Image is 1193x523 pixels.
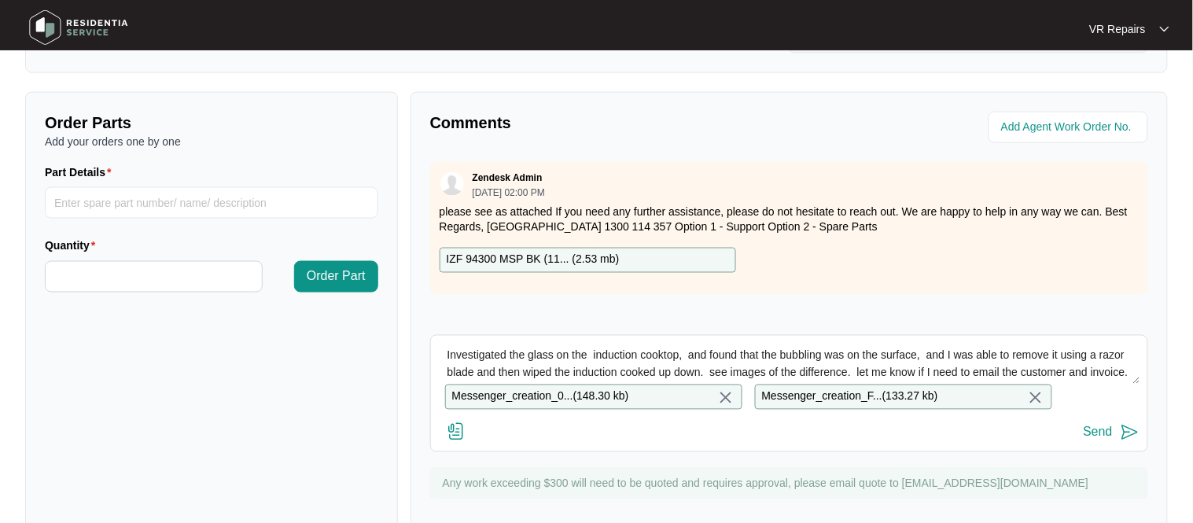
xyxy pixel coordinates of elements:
[430,112,779,134] p: Comments
[440,204,1139,235] p: please see as attached If you need any further assistance, please do not hesitate to reach out. W...
[1160,25,1169,33] img: dropdown arrow
[45,134,378,149] p: Add your orders one by one
[307,267,366,286] span: Order Part
[46,262,262,292] input: Quantity
[24,4,134,51] img: residentia service logo
[443,476,1140,492] p: Any work exceeding $300 will need to be quoted and requires approval, please email quote to [EMAI...
[45,164,118,180] label: Part Details
[473,171,543,184] p: Zendesk Admin
[440,172,464,196] img: user.svg
[45,112,378,134] p: Order Parts
[1121,423,1140,442] img: send-icon.svg
[716,389,735,407] img: close
[439,344,1140,385] textarea: Investigated the glass on the induction cooktop, and found that the bubbling was on the surface, ...
[447,422,466,441] img: file-attachment-doc.svg
[473,188,545,197] p: [DATE] 02:00 PM
[1001,118,1139,137] input: Add Agent Work Order No.
[294,261,378,293] button: Order Part
[1084,425,1113,440] div: Send
[45,187,378,219] input: Part Details
[1026,389,1045,407] img: close
[1089,21,1146,37] p: VR Repairs
[762,389,938,406] p: Messenger_creation_F... ( 133.27 kb )
[1084,422,1140,444] button: Send
[447,252,620,269] p: IZF 94300 MSP BK (11... ( 2.53 mb )
[45,238,101,254] label: Quantity
[452,389,629,406] p: Messenger_creation_0... ( 148.30 kb )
